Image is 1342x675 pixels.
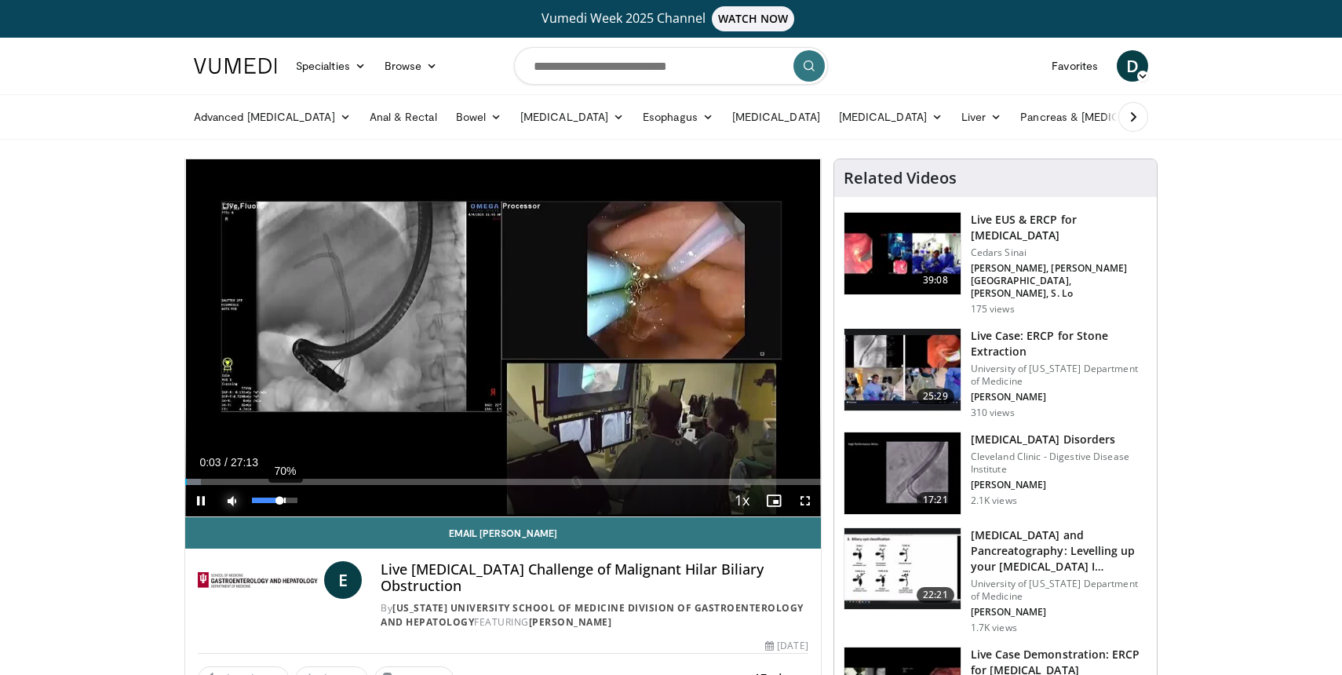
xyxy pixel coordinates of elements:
span: / [224,456,228,469]
a: [PERSON_NAME] [529,615,612,629]
span: 17:21 [917,492,954,508]
p: 2.1K views [971,494,1017,507]
div: [DATE] [765,639,808,653]
p: 175 views [971,303,1015,316]
input: Search topics, interventions [514,47,828,85]
a: Browse [375,50,447,82]
a: [MEDICAL_DATA] [511,101,633,133]
h4: Related Videos [844,169,957,188]
a: Pancreas & [MEDICAL_DATA] [1011,101,1194,133]
a: D [1117,50,1148,82]
a: Bowel [447,101,511,133]
a: Email [PERSON_NAME] [185,517,821,549]
p: [PERSON_NAME] [971,606,1147,618]
a: E [324,561,362,599]
div: Progress Bar [185,479,821,485]
a: Specialties [286,50,375,82]
a: Liver [952,101,1011,133]
span: WATCH NOW [712,6,795,31]
a: [US_STATE] University School of Medicine Division of Gastroenterology and Hepatology [381,601,804,629]
span: 39:08 [917,272,954,288]
button: Playback Rate [727,485,758,516]
p: 1.7K views [971,622,1017,634]
span: 27:13 [231,456,258,469]
span: 25:29 [917,389,954,404]
a: 22:21 [MEDICAL_DATA] and Pancreatography: Levelling up your [MEDICAL_DATA] I… University of [US_S... [844,527,1147,634]
a: Vumedi Week 2025 ChannelWATCH NOW [196,6,1146,31]
img: 988aa6cd-5af5-4b12-ac8b-5ddcd403959d.150x105_q85_crop-smart_upscale.jpg [844,213,961,294]
a: 39:08 Live EUS & ERCP for [MEDICAL_DATA] Cedars Sinai [PERSON_NAME], [PERSON_NAME][GEOGRAPHIC_DAT... [844,212,1147,316]
p: University of [US_STATE] Department of Medicine [971,363,1147,388]
a: Esophagus [633,101,723,133]
img: Indiana University School of Medicine Division of Gastroenterology and Hepatology [198,561,318,599]
a: [MEDICAL_DATA] [830,101,952,133]
span: 0:03 [199,456,221,469]
button: Pause [185,485,217,516]
a: [MEDICAL_DATA] [723,101,830,133]
img: f2a564ac-f79a-4a91-bf7b-b84a8cb0f685.150x105_q85_crop-smart_upscale.jpg [844,528,961,610]
p: University of [US_STATE] Department of Medicine [971,578,1147,603]
button: Enable picture-in-picture mode [758,485,790,516]
p: [PERSON_NAME], [PERSON_NAME][GEOGRAPHIC_DATA], [PERSON_NAME], S. Lo [971,262,1147,300]
div: By FEATURING [381,601,808,629]
img: 2be06fa1-8f42-4bab-b66d-9367dd3d8d02.150x105_q85_crop-smart_upscale.jpg [844,432,961,514]
h3: Live Case: ERCP for Stone Extraction [971,328,1147,359]
video-js: Video Player [185,159,821,517]
p: Cedars Sinai [971,246,1147,259]
a: 17:21 [MEDICAL_DATA] Disorders Cleveland Clinic - Digestive Disease Institute [PERSON_NAME] 2.1K ... [844,432,1147,515]
div: Volume Level [252,498,297,503]
a: Favorites [1042,50,1107,82]
a: Advanced [MEDICAL_DATA] [184,101,360,133]
button: Mute [217,485,248,516]
p: [PERSON_NAME] [971,391,1147,403]
a: 25:29 Live Case: ERCP for Stone Extraction University of [US_STATE] Department of Medicine [PERSO... [844,328,1147,419]
a: Anal & Rectal [360,101,447,133]
h3: [MEDICAL_DATA] and Pancreatography: Levelling up your [MEDICAL_DATA] I… [971,527,1147,575]
p: [PERSON_NAME] [971,479,1147,491]
h4: Live [MEDICAL_DATA] Challenge of Malignant Hilar Biliary Obstruction [381,561,808,595]
button: Fullscreen [790,485,821,516]
p: Cleveland Clinic - Digestive Disease Institute [971,451,1147,476]
p: 310 views [971,407,1015,419]
img: 48af654a-1c49-49ef-8b1b-08112d907465.150x105_q85_crop-smart_upscale.jpg [844,329,961,410]
img: VuMedi Logo [194,58,277,74]
h3: [MEDICAL_DATA] Disorders [971,432,1147,447]
span: 22:21 [917,587,954,603]
h3: Live EUS & ERCP for [MEDICAL_DATA] [971,212,1147,243]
